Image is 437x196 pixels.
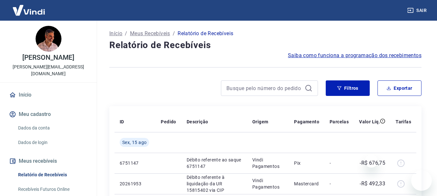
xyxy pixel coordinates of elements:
p: Origem [252,119,268,125]
p: Parcelas [330,119,349,125]
a: Início [109,30,122,37]
button: Exportar [377,80,421,96]
iframe: Botão para abrir a janela de mensagens [411,170,432,191]
a: Recebíveis Futuros Online [16,183,89,196]
p: 20261953 [120,181,150,187]
p: Tarifas [396,119,411,125]
iframe: Fechar mensagem [365,155,378,168]
span: Sex, 15 ago [122,139,147,146]
p: / [125,30,127,37]
p: Pagamento [294,119,319,125]
p: Relatório de Recebíveis [178,30,233,37]
button: Filtros [326,80,370,96]
p: Débito referente ao saque 6751147 [187,157,242,170]
p: - [330,160,349,166]
p: / [173,30,175,37]
p: Pedido [161,119,176,125]
button: Meu cadastro [8,107,89,121]
input: Busque pelo número do pedido [226,83,302,93]
p: ID [120,119,124,125]
p: Valor Líq. [359,119,380,125]
p: Débito referente à liquidação da UR 15815402 via CIP [187,174,242,193]
p: Vindi Pagamentos [252,177,284,190]
a: Meus Recebíveis [130,30,170,37]
p: - [330,181,349,187]
h4: Relatório de Recebíveis [109,39,421,52]
a: Relatório de Recebíveis [16,168,89,181]
p: [PERSON_NAME][EMAIL_ADDRESS][DOMAIN_NAME] [5,64,92,77]
p: Descrição [187,119,208,125]
img: Vindi [8,0,50,20]
p: -R$ 676,75 [360,159,385,167]
p: Pix [294,160,319,166]
p: Mastercard [294,181,319,187]
p: 6751147 [120,160,150,166]
button: Meus recebíveis [8,154,89,168]
a: Saiba como funciona a programação dos recebimentos [288,52,421,59]
p: [PERSON_NAME] [22,54,74,61]
a: Dados da conta [16,121,89,135]
p: Vindi Pagamentos [252,157,284,170]
img: 744ce54e-032b-4667-b4f1-84be2512195f.jpeg [36,26,61,52]
p: -R$ 492,33 [360,180,385,188]
a: Início [8,88,89,102]
button: Sair [406,5,429,16]
a: Dados de login [16,136,89,149]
